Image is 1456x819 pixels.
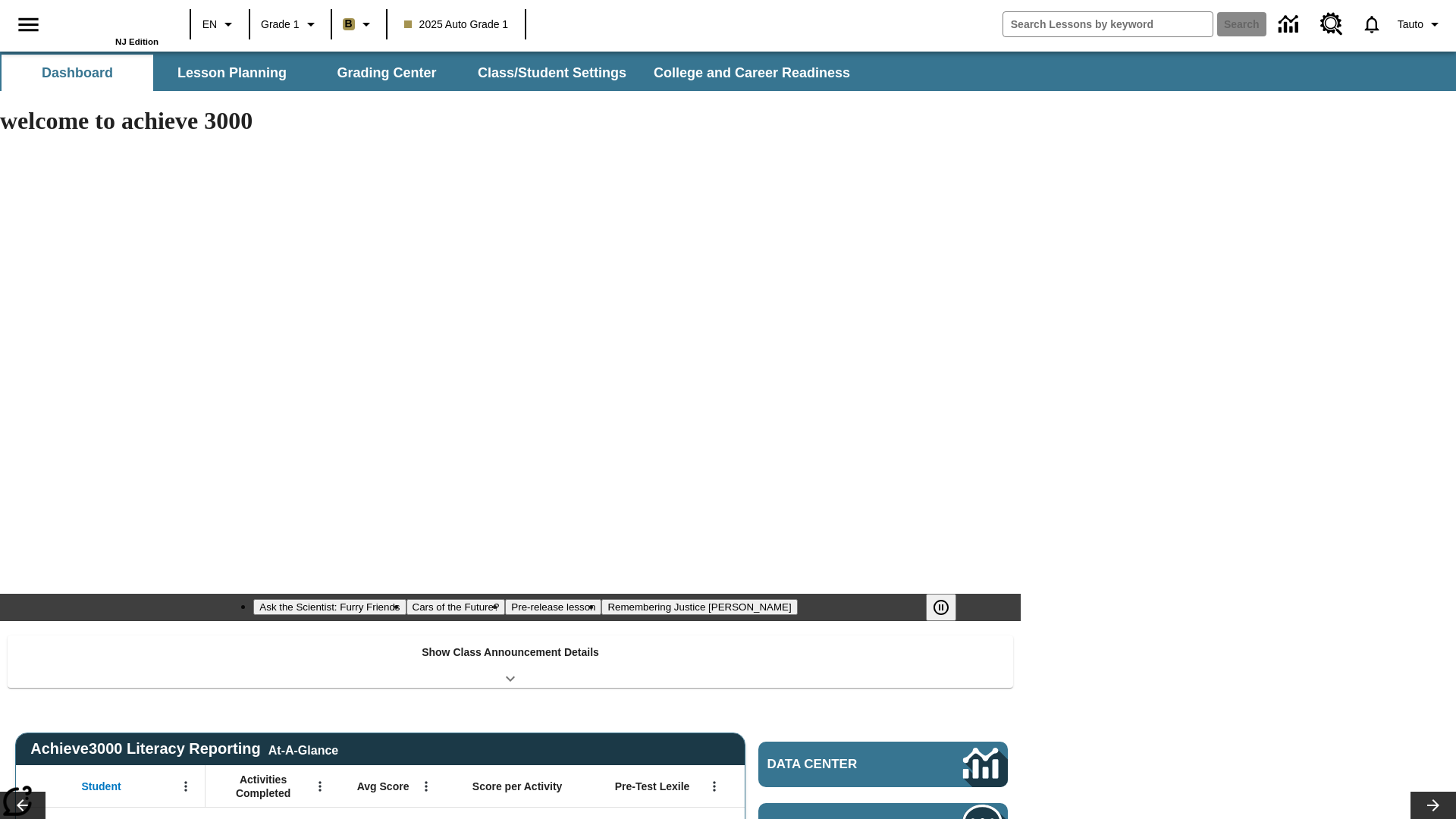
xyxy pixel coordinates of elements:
button: Slide 4 Remembering Justice O'Connor [601,599,797,615]
span: Tauto [1398,17,1423,33]
span: EN [202,17,217,33]
span: NJ Edition [115,37,158,46]
span: Student [82,780,121,793]
span: Pre-Test Lexile [615,780,690,793]
button: Boost Class color is light brown. Change class color [337,11,381,38]
button: Language: EN, Select a language [196,11,244,38]
span: Score per Activity [472,780,563,793]
div: Home [60,5,158,46]
div: Pause [926,594,971,621]
button: Lesson carousel, Next [1410,792,1456,819]
a: Data Center [758,742,1008,787]
button: Slide 1 Ask the Scientist: Furry Friends [253,599,406,615]
div: Show Class Announcement Details [8,635,1013,688]
span: Achieve3000 Literacy Reporting [30,740,338,758]
button: Slide 3 Pre-release lesson [505,599,601,615]
button: Open Menu [309,775,331,798]
button: Slide 2 Cars of the Future? [406,599,506,615]
button: Class/Student Settings [466,55,639,91]
input: search field [1003,12,1213,36]
span: Activities Completed [213,773,313,800]
span: 2025 Auto Grade 1 [404,17,509,33]
span: Data Center [767,757,911,772]
button: Dashboard [2,55,153,91]
button: Lesson Planning [156,55,308,91]
button: Grade: Grade 1, Select a grade [255,11,326,38]
button: Open Menu [415,775,438,798]
a: Resource Center, Will open in new tab [1311,4,1352,45]
a: Data Center [1269,4,1311,45]
button: Open side menu [6,2,51,47]
button: Profile/Settings [1392,11,1450,38]
span: B [345,14,353,33]
a: Notifications [1352,5,1392,44]
button: Open Menu [703,775,726,798]
span: Avg Score [357,780,409,793]
a: Home [60,7,158,37]
p: Show Class Announcement Details [422,645,599,661]
button: College and Career Readiness [642,55,862,91]
button: Pause [926,594,956,621]
button: Grading Center [311,55,463,91]
span: Grade 1 [261,17,300,33]
div: At-A-Glance [268,741,338,758]
button: Open Menu [174,775,197,798]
